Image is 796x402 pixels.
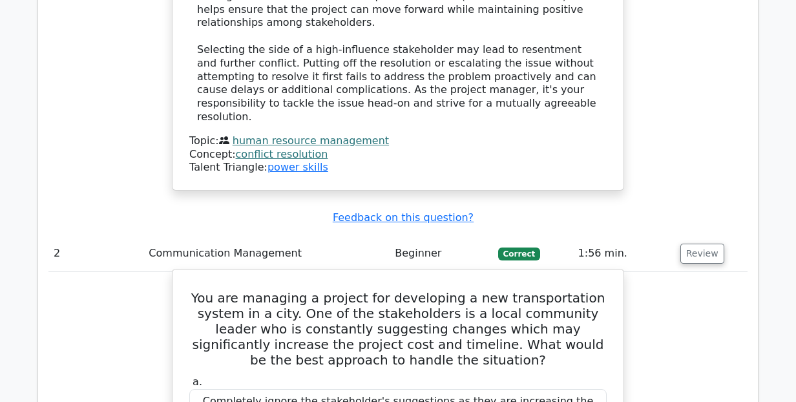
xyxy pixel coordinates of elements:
[236,148,328,160] a: conflict resolution
[143,235,390,272] td: Communication Management
[498,248,540,260] span: Correct
[189,134,607,175] div: Talent Triangle:
[189,148,607,162] div: Concept:
[573,235,675,272] td: 1:56 min.
[189,134,607,148] div: Topic:
[680,244,724,264] button: Review
[390,235,492,272] td: Beginner
[48,235,143,272] td: 2
[188,290,608,368] h5: You are managing a project for developing a new transportation system in a city. One of the stake...
[193,376,202,388] span: a.
[267,161,328,173] a: power skills
[333,211,474,224] a: Feedback on this question?
[233,134,389,147] a: human resource management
